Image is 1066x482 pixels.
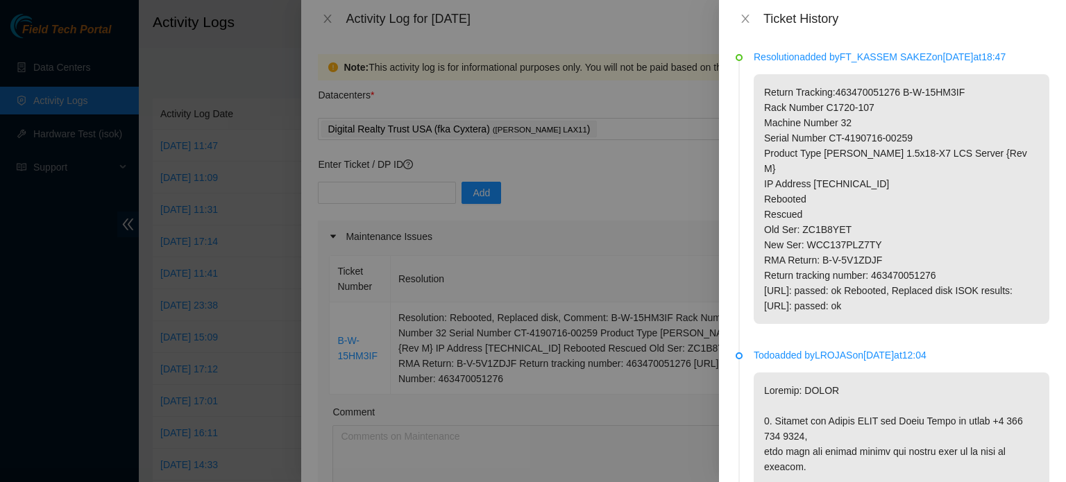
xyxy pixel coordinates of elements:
[740,13,751,24] span: close
[736,12,755,26] button: Close
[754,49,1049,64] p: Resolution added by FT_KASSEM SAKEZ on [DATE] at 18:47
[754,347,1049,363] p: Todo added by LROJAS on [DATE] at 12:04
[763,11,1049,26] div: Ticket History
[754,74,1049,324] p: Return Tracking:463470051276 B-W-15HM3IF Rack Number C1720-107 Machine Number 32 Serial Number CT...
